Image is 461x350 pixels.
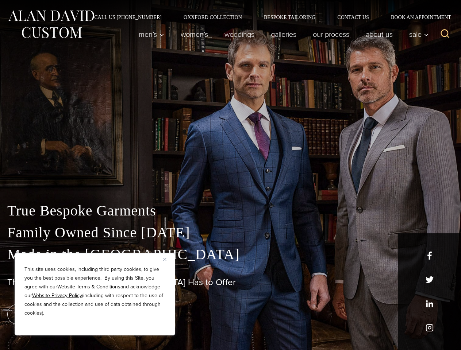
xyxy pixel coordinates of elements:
span: Sale [409,31,429,38]
a: book an appointment [7,304,110,324]
a: Galleries [263,27,305,42]
p: True Bespoke Garments Family Owned Since [DATE] Made in the [GEOGRAPHIC_DATA] [7,200,454,265]
button: Close [163,255,172,264]
a: Call Us [PHONE_NUMBER] [83,15,173,20]
a: weddings [216,27,263,42]
a: Oxxford Collection [173,15,253,20]
nav: Primary Navigation [131,27,433,42]
a: Our Process [305,27,358,42]
a: Book an Appointment [380,15,454,20]
a: Website Privacy Policy [32,292,82,299]
span: Men’s [139,31,164,38]
nav: Secondary Navigation [83,15,454,20]
a: Bespoke Tailoring [253,15,326,20]
a: Women’s [173,27,216,42]
a: Website Terms & Conditions [57,283,120,291]
p: This site uses cookies, including third party cookies, to give you the best possible experience. ... [24,265,165,318]
button: View Search Form [436,26,454,43]
img: Close [163,258,166,261]
a: Contact Us [326,15,380,20]
img: Alan David Custom [7,8,95,40]
h1: The Best Custom Suits [GEOGRAPHIC_DATA] Has to Offer [7,277,454,288]
a: About Us [358,27,401,42]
